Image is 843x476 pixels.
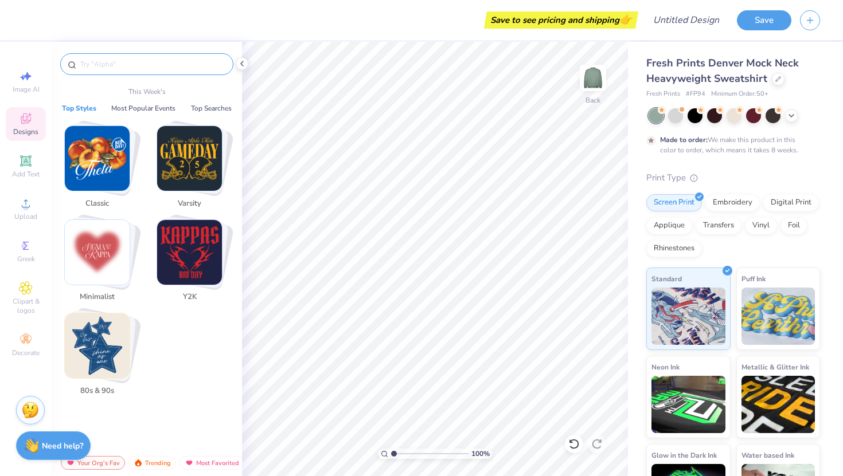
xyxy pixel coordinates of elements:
[134,459,143,467] img: trending.gif
[660,135,708,144] strong: Made to order:
[763,194,819,211] div: Digital Print
[741,288,815,345] img: Puff Ink
[12,348,40,357] span: Decorate
[108,103,179,114] button: Most Popular Events
[66,459,75,467] img: most_fav.gif
[79,198,116,210] span: Classic
[646,217,692,234] div: Applique
[651,449,717,461] span: Glow in the Dark Ink
[57,313,144,401] button: Stack Card Button 80s & 90s
[644,9,728,32] input: Untitled Design
[741,376,815,433] img: Metallic & Glitter Ink
[79,292,116,303] span: Minimalist
[171,198,208,210] span: Varsity
[646,240,702,257] div: Rhinestones
[745,217,777,234] div: Vinyl
[65,313,130,378] img: 80s & 90s
[188,103,235,114] button: Top Searches
[646,194,702,211] div: Screen Print
[57,219,144,308] button: Stack Card Button Minimalist
[651,376,725,433] img: Neon Ink
[737,10,791,30] button: Save
[150,125,236,214] button: Stack Card Button Varsity
[705,194,760,211] div: Embroidery
[14,212,37,221] span: Upload
[65,126,130,191] img: Classic
[128,86,166,97] p: This Week's
[61,456,125,470] div: Your Org's Fav
[79,58,226,70] input: Try "Alpha"
[79,385,116,397] span: 80s & 90s
[651,288,725,345] img: Standard
[13,127,38,136] span: Designs
[150,219,236,308] button: Stack Card Button Y2K
[660,135,801,155] div: We make this product in this color to order, which means it takes 8 weeks.
[65,220,130,285] img: Minimalist
[646,171,820,184] div: Print Type
[646,89,680,99] span: Fresh Prints
[128,456,176,470] div: Trending
[171,292,208,303] span: Y2K
[741,449,794,461] span: Water based Ink
[57,125,144,214] button: Stack Card Button Classic
[581,66,604,89] img: Back
[741,273,766,285] span: Puff Ink
[651,361,680,373] span: Neon Ink
[179,456,244,470] div: Most Favorited
[586,95,600,105] div: Back
[487,11,635,29] div: Save to see pricing and shipping
[13,85,40,94] span: Image AI
[711,89,768,99] span: Minimum Order: 50 +
[741,361,809,373] span: Metallic & Glitter Ink
[619,13,632,26] span: 👉
[696,217,741,234] div: Transfers
[6,297,46,315] span: Clipart & logos
[185,459,194,467] img: most_fav.gif
[42,440,83,451] strong: Need help?
[651,273,682,285] span: Standard
[471,449,490,459] span: 100 %
[646,56,799,85] span: Fresh Prints Denver Mock Neck Heavyweight Sweatshirt
[12,170,40,179] span: Add Text
[780,217,807,234] div: Foil
[157,220,222,285] img: Y2K
[58,103,100,114] button: Top Styles
[17,254,35,263] span: Greek
[157,126,222,191] img: Varsity
[686,89,705,99] span: # FP94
